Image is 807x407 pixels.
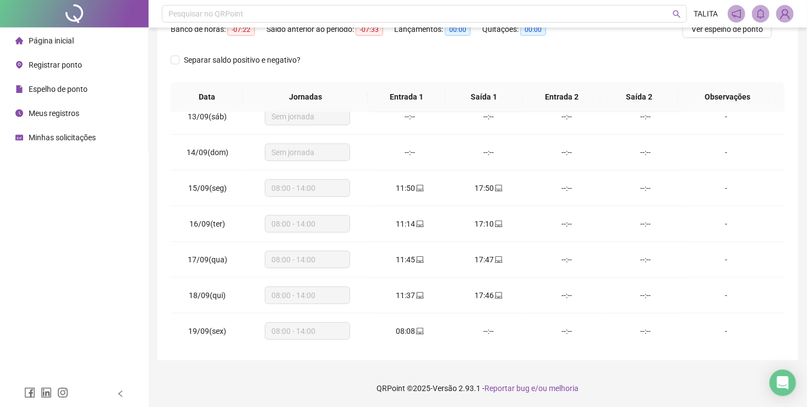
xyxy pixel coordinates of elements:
div: --:-- [458,111,519,123]
div: Lançamentos: [394,23,482,36]
span: 19/09(sex) [188,327,226,335]
span: linkedin [41,387,52,398]
span: laptop [415,220,424,228]
div: Quitações: [482,23,559,36]
span: Ver espelho de ponto [691,23,763,35]
span: laptop [415,327,424,335]
div: --:-- [379,111,440,123]
span: Meus registros [29,109,79,118]
div: 11:37 [379,289,440,301]
span: bell [756,9,766,19]
div: 17:10 [458,218,519,230]
div: 08:08 [379,325,440,337]
span: Observações [687,91,768,103]
span: Registrar ponto [29,61,82,69]
span: Sem jornada [271,108,343,125]
span: laptop [494,291,503,299]
div: --:-- [537,325,598,337]
div: --:-- [458,325,519,337]
span: search [673,10,681,18]
button: Ver espelho de ponto [683,20,772,38]
span: TALITA [694,8,718,20]
span: 08:00 - 14:00 [271,287,343,304]
span: 00:00 [520,24,546,36]
span: 16/09(ter) [189,219,225,228]
span: schedule [15,134,23,141]
span: 08:00 - 14:00 [271,180,343,196]
span: laptop [494,256,503,263]
span: environment [15,61,23,69]
div: - [694,289,759,301]
div: --:-- [537,218,598,230]
div: --:-- [537,146,598,158]
div: --:-- [537,111,598,123]
span: facebook [24,387,35,398]
div: 17:50 [458,182,519,194]
div: - [694,146,759,158]
span: 13/09(sáb) [188,112,227,121]
div: --:-- [615,146,677,158]
div: --:-- [537,182,598,194]
span: Espelho de ponto [29,85,88,94]
span: left [117,390,124,398]
div: --:-- [615,182,677,194]
th: Entrada 1 [368,82,445,112]
span: Reportar bug e/ou melhoria [485,384,579,393]
span: 18/09(qui) [189,291,226,300]
div: --:-- [537,289,598,301]
span: laptop [415,291,424,299]
span: laptop [494,220,503,228]
span: Página inicial [29,36,74,45]
span: 08:00 - 14:00 [271,323,343,339]
div: 17:46 [458,289,519,301]
span: 15/09(seg) [188,184,227,193]
span: 00:00 [445,24,471,36]
div: Saldo anterior ao período: [266,23,394,36]
div: --:-- [379,146,440,158]
div: Banco de horas: [171,23,266,36]
div: 11:50 [379,182,440,194]
div: --:-- [537,254,598,266]
div: --:-- [615,218,677,230]
span: -07:33 [356,24,383,36]
div: - [694,182,759,194]
img: 94620 [777,5,793,22]
div: --:-- [615,111,677,123]
div: --:-- [615,289,677,301]
span: file [15,85,23,93]
th: Data [171,82,243,112]
span: -07:22 [227,24,255,36]
span: laptop [415,256,424,263]
div: --:-- [615,254,677,266]
span: 14/09(dom) [187,148,228,157]
span: laptop [494,184,503,192]
th: Jornadas [243,82,368,112]
div: - [694,218,759,230]
span: instagram [57,387,68,398]
th: Entrada 2 [523,82,601,112]
div: - [694,254,759,266]
div: 17:47 [458,254,519,266]
span: home [15,37,23,45]
div: 11:45 [379,254,440,266]
th: Saída 2 [601,82,678,112]
span: 08:00 - 14:00 [271,216,343,232]
div: - [694,111,759,123]
span: laptop [415,184,424,192]
span: Separar saldo positivo e negativo? [179,54,305,66]
div: --:-- [458,146,519,158]
div: 11:14 [379,218,440,230]
div: Open Intercom Messenger [770,370,796,396]
span: 08:00 - 14:00 [271,251,343,268]
span: Minhas solicitações [29,133,96,142]
span: clock-circle [15,109,23,117]
span: Versão [433,384,457,393]
span: 17/09(qua) [188,255,227,264]
th: Saída 1 [445,82,523,112]
span: notification [732,9,741,19]
div: --:-- [615,325,677,337]
div: - [694,325,759,337]
span: Sem jornada [271,144,343,161]
th: Observações [678,82,777,112]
